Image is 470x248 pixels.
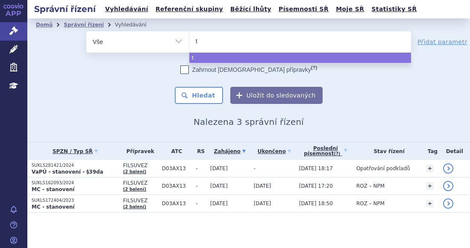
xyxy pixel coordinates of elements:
[334,151,340,156] abbr: (?)
[196,201,206,207] span: -
[426,165,434,172] a: +
[32,162,119,168] p: SUKLS281421/2024
[191,142,206,160] th: RS
[189,53,411,63] li: t
[210,201,228,207] span: [DATE]
[210,183,228,189] span: [DATE]
[32,145,119,157] a: SPZN / Typ SŘ
[443,198,453,209] a: detail
[153,3,226,15] a: Referenční skupiny
[32,180,119,186] p: SUKLS162093/2024
[333,3,367,15] a: Moje SŘ
[115,18,158,31] li: Vyhledávání
[228,3,274,15] a: Běžící lhůty
[123,198,158,204] span: FILSUVEZ
[158,142,192,160] th: ATC
[417,38,467,46] a: Přidat parametr
[123,204,146,209] a: (2 balení)
[254,183,271,189] span: [DATE]
[254,165,256,171] span: -
[123,162,158,168] span: FILSUVEZ
[32,204,74,210] strong: MC - stanovení
[194,117,304,127] span: Nalezena 3 správní řízení
[254,145,295,157] a: Ukončeno
[36,22,53,28] a: Domů
[119,142,158,160] th: Přípravek
[180,65,317,74] label: Zahrnout [DEMOGRAPHIC_DATA] přípravky
[426,182,434,190] a: +
[175,87,223,104] button: Hledat
[299,183,333,189] span: [DATE] 17:20
[27,3,103,15] h2: Správní řízení
[356,165,410,171] span: Opatřování podkladů
[439,142,470,160] th: Detail
[352,142,422,160] th: Stav řízení
[64,22,104,28] a: Správní řízení
[299,142,352,160] a: Poslednípísemnost(?)
[196,165,206,171] span: -
[210,165,228,171] span: [DATE]
[210,145,250,157] a: Zahájeno
[299,165,333,171] span: [DATE] 18:17
[162,183,192,189] span: D03AX13
[311,65,317,71] abbr: (?)
[123,180,158,186] span: FILSUVEZ
[162,165,192,171] span: D03AX13
[123,169,146,174] a: (2 balení)
[196,183,206,189] span: -
[276,3,331,15] a: Písemnosti SŘ
[356,183,385,189] span: ROZ – NPM
[123,187,146,192] a: (2 balení)
[32,186,74,192] strong: MC - stanovení
[254,201,271,207] span: [DATE]
[422,142,439,160] th: Tag
[32,169,103,175] strong: VaPÚ - stanovení - §39da
[299,201,333,207] span: [DATE] 18:50
[443,163,453,174] a: detail
[356,201,385,207] span: ROZ – NPM
[162,201,192,207] span: D03AX13
[32,198,119,204] p: SUKLS172404/2023
[426,200,434,207] a: +
[443,181,453,191] a: detail
[369,3,419,15] a: Statistiky SŘ
[103,3,151,15] a: Vyhledávání
[230,87,323,104] button: Uložit do sledovaných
